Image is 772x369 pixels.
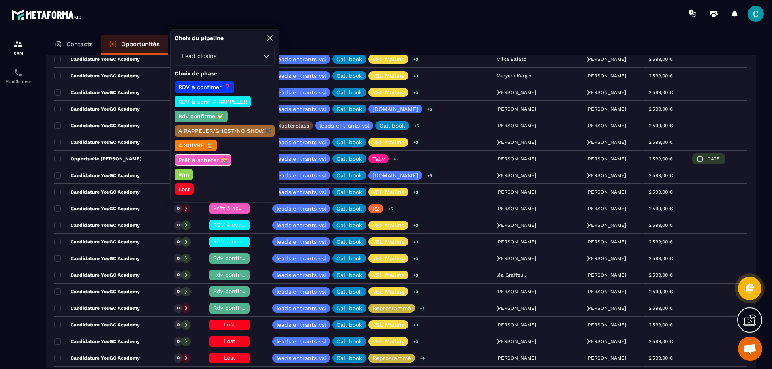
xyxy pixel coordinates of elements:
[372,56,404,62] p: VSL Mailing
[649,139,673,145] p: 2 599,00 €
[336,239,362,245] p: Call book
[649,123,673,128] p: 2 599,00 €
[54,172,140,179] p: Candidature YouGC Academy
[372,73,404,79] p: VSL Mailing
[372,206,379,211] p: R2
[586,73,626,79] p: [PERSON_NAME]
[586,206,626,211] p: [PERSON_NAME]
[411,55,421,64] p: +3
[336,56,362,62] p: Call book
[336,222,362,228] p: Call book
[586,289,626,294] p: [PERSON_NAME]
[213,305,259,311] span: Rdv confirmé ✅
[391,155,401,163] p: +3
[276,56,326,62] p: leads entrants vsl
[586,173,626,178] p: [PERSON_NAME]
[411,337,421,346] p: +3
[372,239,404,245] p: VSL Mailing
[649,289,673,294] p: 2 599,00 €
[649,272,673,278] p: 2 599,00 €
[276,272,326,278] p: leads entrants vsl
[54,189,140,195] p: Candidature YouGC Academy
[417,354,428,363] p: +4
[336,90,362,95] p: Call book
[586,123,626,128] p: [PERSON_NAME]
[177,322,180,328] p: 0
[213,288,259,294] span: Rdv confirmé ✅
[372,272,404,278] p: VSL Mailing
[649,173,673,178] p: 2 599,00 €
[276,222,326,228] p: leads entrants vsl
[411,122,422,130] p: +5
[586,339,626,344] p: [PERSON_NAME]
[372,256,404,261] p: VSL Mailing
[177,256,180,261] p: 0
[336,189,362,195] p: Call book
[417,304,428,313] p: +4
[177,156,229,164] p: Prêt à acheter 🎰
[54,288,140,295] p: Candidature YouGC Academy
[649,222,673,228] p: 2 599,00 €
[372,156,385,162] p: Tally
[586,106,626,112] p: [PERSON_NAME]
[66,41,93,48] p: Contacts
[336,206,362,211] p: Call book
[424,105,435,113] p: +5
[54,338,140,345] p: Candidature YouGC Academy
[411,221,421,230] p: +3
[276,339,326,344] p: leads entrants vsl
[336,173,362,178] p: Call book
[372,289,404,294] p: VSL Mailing
[54,239,140,245] p: Candidature YouGC Academy
[2,62,34,90] a: schedulerschedulerPlanificateur
[175,34,224,42] p: Choix du pipeline
[411,72,421,80] p: +3
[54,56,140,62] p: Candidature YouGC Academy
[424,171,435,180] p: +5
[379,123,405,128] p: Call book
[175,47,275,66] div: Search for option
[586,256,626,261] p: [PERSON_NAME]
[54,255,140,262] p: Candidature YouGC Academy
[586,355,626,361] p: [PERSON_NAME]
[372,189,404,195] p: VSL Mailing
[177,239,180,245] p: 0
[54,122,140,129] p: Candidature YouGC Academy
[372,339,404,344] p: VSL Mailing
[224,354,235,361] span: Lost
[649,56,673,62] p: 2 599,00 €
[276,139,326,145] p: leads entrants vsl
[54,139,140,145] p: Candidature YouGC Academy
[411,138,421,147] p: +3
[586,272,626,278] p: [PERSON_NAME]
[649,339,673,344] p: 2 599,00 €
[372,222,404,228] p: VSL Mailing
[54,322,140,328] p: Candidature YouGC Academy
[276,289,326,294] p: leads entrants vsl
[336,289,362,294] p: Call book
[336,272,362,278] p: Call book
[586,239,626,245] p: [PERSON_NAME]
[649,90,673,95] p: 2 599,00 €
[586,56,626,62] p: [PERSON_NAME]
[177,339,180,344] p: 0
[213,238,281,245] span: RDV à conf. A RAPPELER
[649,239,673,245] p: 2 599,00 €
[276,123,309,128] p: Masterclass
[738,337,762,361] div: Ouvrir le chat
[276,305,326,311] p: leads entrants vsl
[213,222,281,228] span: RDV à conf. A RAPPELER
[372,139,404,145] p: VSL Mailing
[54,305,140,311] p: Candidature YouGC Academy
[177,355,180,361] p: 0
[177,112,225,120] p: Rdv confirmé ✅
[586,90,626,95] p: [PERSON_NAME]
[276,90,326,95] p: leads entrants vsl
[54,272,140,278] p: Candidature YouGC Academy
[586,305,626,311] p: [PERSON_NAME]
[213,255,259,261] span: Rdv confirmé ✅
[177,98,248,106] p: RDV à conf. A RAPPELER
[372,322,404,328] p: VSL Mailing
[177,289,180,294] p: 0
[2,79,34,84] p: Planificateur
